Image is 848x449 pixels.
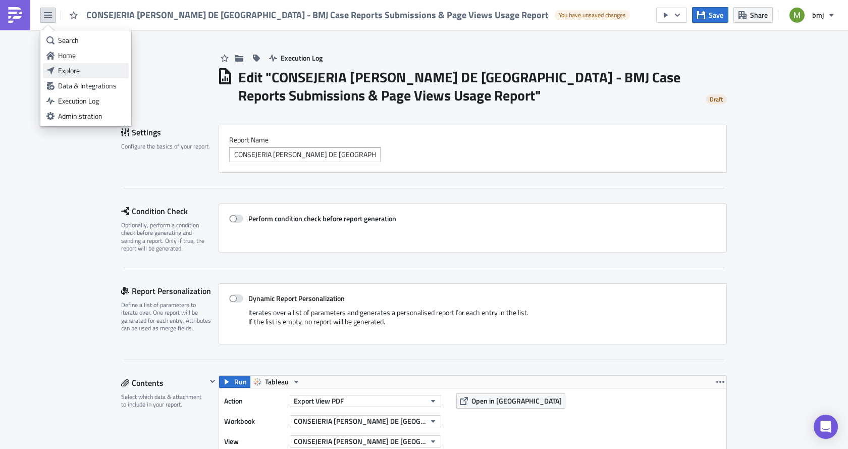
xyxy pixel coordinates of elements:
div: Data & Integrations [58,81,125,91]
div: Search [58,35,125,45]
button: Hide content [206,375,219,387]
label: Workbook [224,414,285,429]
div: Administration [58,111,125,121]
p: Hi, [4,4,482,12]
div: Define a list of parameters to iterate over. One report will be generated for each entry. Attribu... [121,301,212,332]
span: Execution Log [281,53,323,63]
button: Export View PDF [290,395,441,407]
span: Save [709,10,723,20]
label: View [224,434,285,449]
span: Open in [GEOGRAPHIC_DATA] [471,395,562,406]
span: CONSEJERIA [PERSON_NAME] DE [GEOGRAPHIC_DATA] - BMJ Case Reports Submissions & Page Views Usage R... [294,436,426,446]
button: CONSEJERIA [PERSON_NAME] DE [GEOGRAPHIC_DATA] - BMJ Case Reports Submissions & Page Views Usage R... [290,415,441,427]
strong: Perform condition check before report generation [248,213,396,224]
div: Contents [121,375,206,390]
button: Save [692,7,728,23]
div: Settings [121,125,219,140]
button: bmj [783,4,840,26]
div: Explore [58,66,125,76]
button: Open in [GEOGRAPHIC_DATA] [456,393,565,409]
div: Select which data & attachment to include in your report. [121,393,206,409]
div: Open Intercom Messenger [814,415,838,439]
div: Condition Check [121,204,219,219]
div: Optionally, perform a condition check before generating and sending a report. Only if true, the r... [121,221,212,253]
body: Rich Text Area. Press ALT-0 for help. [4,4,482,101]
div: Home [58,51,125,61]
span: CONSEJERIA [PERSON_NAME] DE [GEOGRAPHIC_DATA] - BMJ Case Reports Submissions & Page Views Usage R... [86,9,550,21]
h1: Edit " CONSEJERIA [PERSON_NAME] DE [GEOGRAPHIC_DATA] - BMJ Case Reports Submissions & Page Views ... [238,68,698,105]
span: CONSEJERIA [PERSON_NAME] DE [GEOGRAPHIC_DATA] - BMJ Case Reports Submissions & Page Views Usage R... [294,416,426,426]
img: PushMetrics [7,7,23,23]
span: You have unsaved changes [559,11,626,19]
label: Report Nam﻿e [229,135,716,144]
span: Share [750,10,768,20]
span: Tableau [265,376,289,388]
div: Execution Log [58,96,125,106]
span: Draft [710,95,723,104]
button: Run [219,376,250,388]
span: Run [234,376,247,388]
button: Execution Log [264,50,328,66]
p: Please find attached the monthly BMJ Case Reports Submissions & Page View Usage Report. [4,26,482,34]
div: Configure the basics of your report. [121,142,212,150]
div: Report Personalization [121,283,219,298]
p: Thanks, [4,71,482,79]
div: Iterates over a list of parameters and generates a personalised report for each entry in the list... [229,308,716,334]
button: Tableau [250,376,304,388]
span: bmj [812,10,824,20]
button: CONSEJERIA [PERSON_NAME] DE [GEOGRAPHIC_DATA] - BMJ Case Reports Submissions & Page Views Usage R... [290,435,441,447]
strong: Dynamic Report Personalization [248,293,345,304]
p: Note: The report is now exported from [GEOGRAPHIC_DATA]. [4,48,482,57]
label: Action [224,393,285,409]
span: Export View PDF [294,395,344,406]
img: Avatar [788,7,806,24]
button: Share [733,7,773,23]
